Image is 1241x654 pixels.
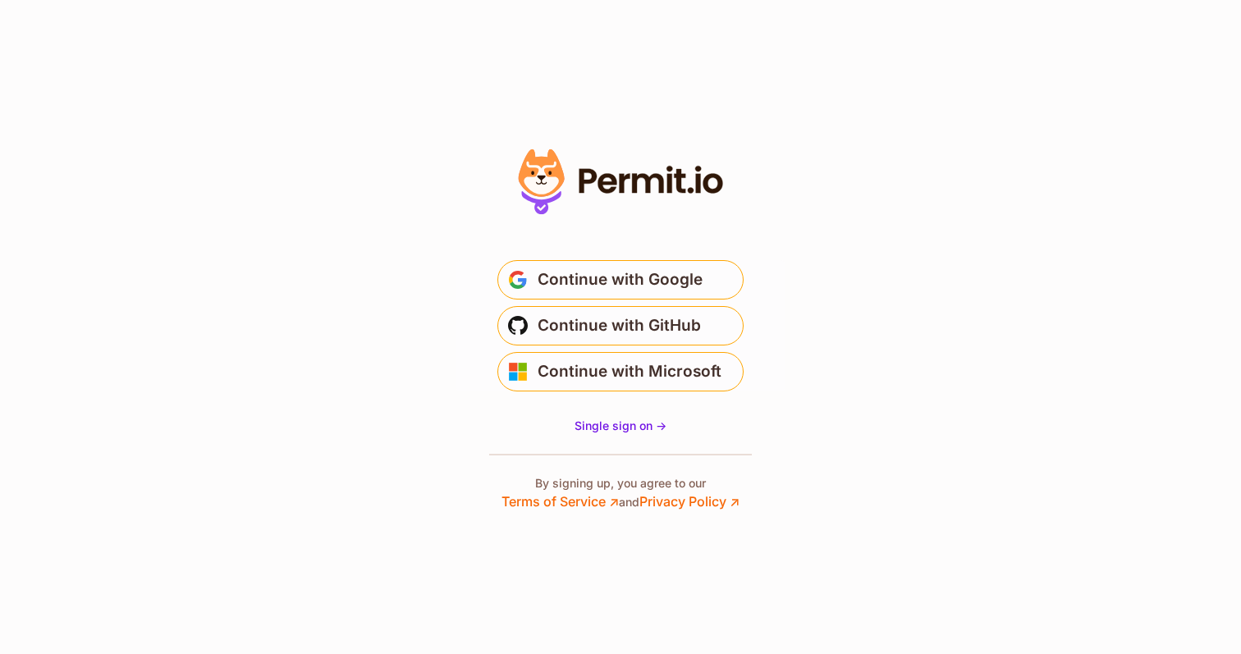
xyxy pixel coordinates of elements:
[575,418,666,432] span: Single sign on ->
[501,493,619,510] a: Terms of Service ↗
[497,306,744,345] button: Continue with GitHub
[497,260,744,300] button: Continue with Google
[538,313,701,339] span: Continue with GitHub
[501,475,740,511] p: By signing up, you agree to our and
[639,493,740,510] a: Privacy Policy ↗
[575,418,666,434] a: Single sign on ->
[538,359,721,385] span: Continue with Microsoft
[538,267,703,293] span: Continue with Google
[497,352,744,391] button: Continue with Microsoft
